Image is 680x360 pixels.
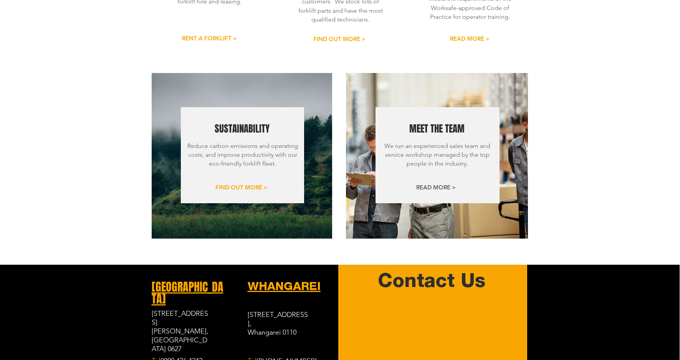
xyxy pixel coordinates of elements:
span: [STREET_ADDRESS] [248,310,308,328]
span: [STREET_ADDRESS][PERSON_NAME], [152,309,208,335]
span: Reduce carbon emissions and operating costs, and improve productivity with our eco-friendly forkl... [187,142,298,168]
span: We run an experienced sales team and service workshop managed by the top people in the industry. [384,142,490,168]
span: MEET THE TEAM [409,122,465,136]
a: FIND OUT MORE > [198,182,285,192]
a: READ MORE > [393,182,480,192]
img: Fog and Nature [152,73,332,239]
a: RENT A FORKLIFT > [166,33,253,43]
span: [GEOGRAPHIC_DATA] 0627 [152,336,207,353]
img: Warehouse Workers [346,73,528,239]
span: READ MORE > [450,35,490,43]
a: READ MORE > [427,34,513,44]
span: [GEOGRAPHIC_DATA] [152,279,223,307]
span: Whangarei 0110 [248,328,296,337]
span: FIND OUT MORE > [215,183,268,191]
a: [GEOGRAPHIC_DATA] [152,280,223,306]
span: RENT A FORKLIFT > [182,34,237,42]
span: FIND OUT MORE > [313,35,366,43]
span: SUSTAINABILITY [215,122,270,136]
span: READ MORE > [416,183,456,191]
h2: Contact Us [347,270,516,291]
span: , [250,319,251,328]
a: FIND OUT MORE > [296,34,383,44]
a: WHANGAREI [248,279,321,293]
